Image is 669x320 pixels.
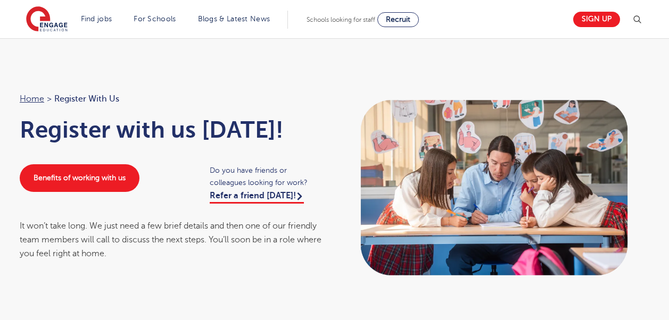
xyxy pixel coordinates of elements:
[210,164,324,189] span: Do you have friends or colleagues looking for work?
[307,16,375,23] span: Schools looking for staff
[134,15,176,23] a: For Schools
[20,116,324,143] h1: Register with us [DATE]!
[47,94,52,104] span: >
[20,164,139,192] a: Benefits of working with us
[198,15,270,23] a: Blogs & Latest News
[386,15,410,23] span: Recruit
[573,12,620,27] a: Sign up
[20,219,324,261] div: It won’t take long. We just need a few brief details and then one of our friendly team members wi...
[20,94,44,104] a: Home
[26,6,68,33] img: Engage Education
[81,15,112,23] a: Find jobs
[210,191,304,204] a: Refer a friend [DATE]!
[54,92,119,106] span: Register with us
[377,12,419,27] a: Recruit
[20,92,324,106] nav: breadcrumb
